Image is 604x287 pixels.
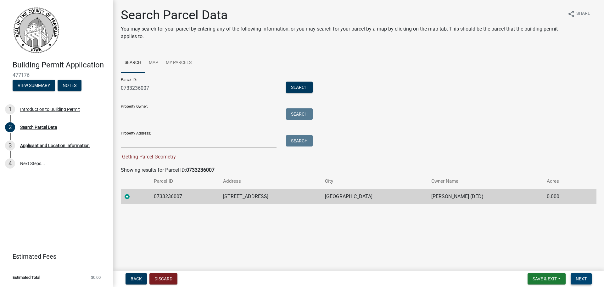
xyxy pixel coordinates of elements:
[562,8,595,20] button: shareShare
[543,174,582,189] th: Acres
[5,122,15,132] div: 2
[126,273,147,284] button: Back
[286,82,313,93] button: Search
[219,174,321,189] th: Address
[5,104,15,114] div: 1
[428,189,543,204] td: [PERSON_NAME] (DED)
[286,135,313,146] button: Search
[121,154,176,160] span: Getting Parcel Geometry
[543,189,582,204] td: 0.000
[131,276,142,281] span: Back
[13,275,40,279] span: Estimated Total
[568,10,575,18] i: share
[321,189,428,204] td: [GEOGRAPHIC_DATA]
[150,189,219,204] td: 0733236007
[5,250,103,263] a: Estimated Fees
[576,276,587,281] span: Next
[571,273,592,284] button: Next
[186,167,215,173] strong: 0733236007
[58,80,81,91] button: Notes
[321,174,428,189] th: City
[91,275,101,279] span: $0.00
[13,83,55,88] wm-modal-confirm: Summary
[5,158,15,169] div: 4
[533,276,557,281] span: Save & Exit
[528,273,566,284] button: Save & Exit
[121,53,145,73] a: Search
[20,125,57,129] div: Search Parcel Data
[13,7,60,54] img: Franklin County, Iowa
[121,166,596,174] div: Showing results for Parcel ID:
[58,83,81,88] wm-modal-confirm: Notes
[20,107,80,112] div: Introduction to Building Permit
[145,53,162,73] a: Map
[13,80,55,91] button: View Summary
[13,72,101,78] span: 477176
[121,8,562,23] h1: Search Parcel Data
[149,273,177,284] button: Discard
[13,60,108,70] h4: Building Permit Application
[219,189,321,204] td: [STREET_ADDRESS]
[121,25,562,40] p: You may search for your parcel by entering any of the following information, or you may search fo...
[286,108,313,120] button: Search
[20,143,90,148] div: Applicant and Location Information
[162,53,195,73] a: My Parcels
[5,141,15,151] div: 3
[576,10,590,18] span: Share
[150,174,219,189] th: Parcel ID
[428,174,543,189] th: Owner Name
